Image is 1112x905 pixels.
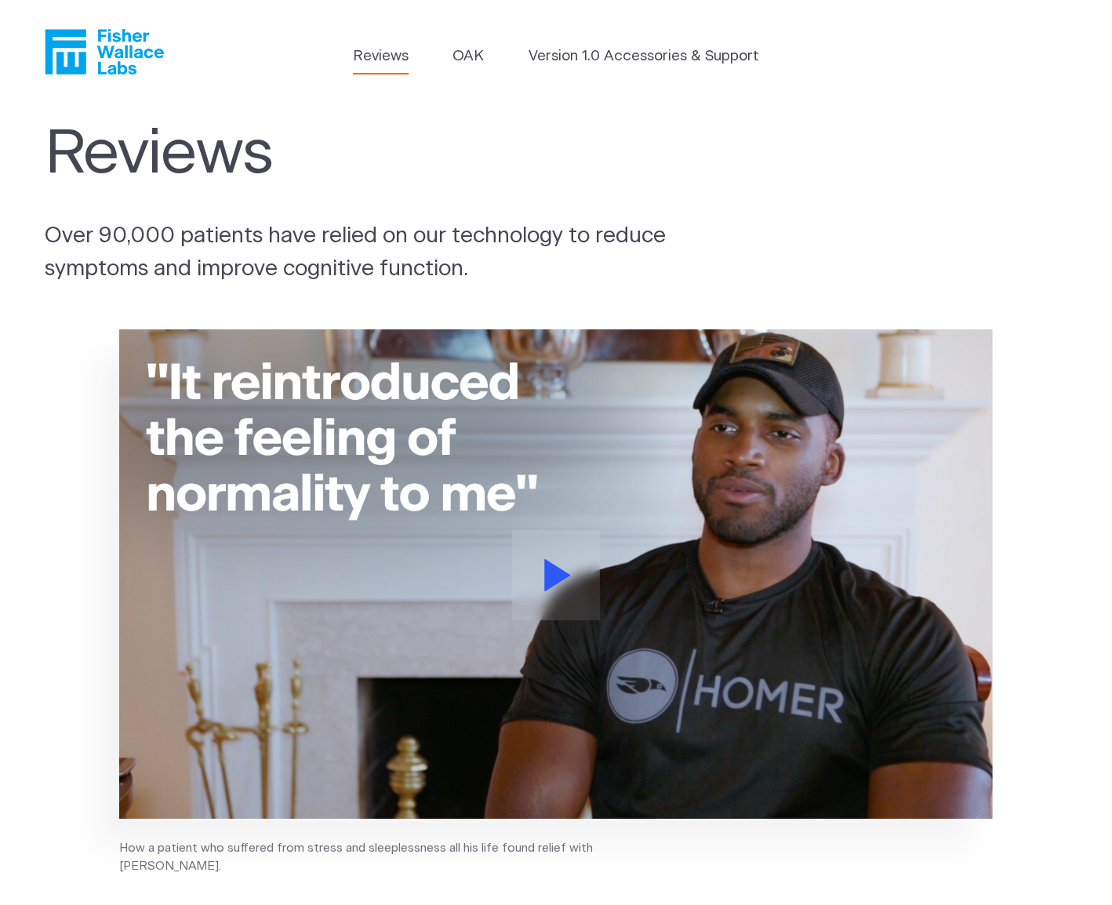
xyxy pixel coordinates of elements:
[544,559,571,591] svg: Play
[45,220,730,286] p: Over 90,000 patients have relied on our technology to reduce symptoms and improve cognitive funct...
[119,839,629,875] figcaption: How a patient who suffered from stress and sleeplessness all his life found relief with [PERSON_N...
[452,45,484,67] a: OAK
[353,45,409,67] a: Reviews
[45,29,164,75] a: Fisher Wallace
[529,45,759,67] a: Version 1.0 Accessories & Support
[45,118,697,191] h1: Reviews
